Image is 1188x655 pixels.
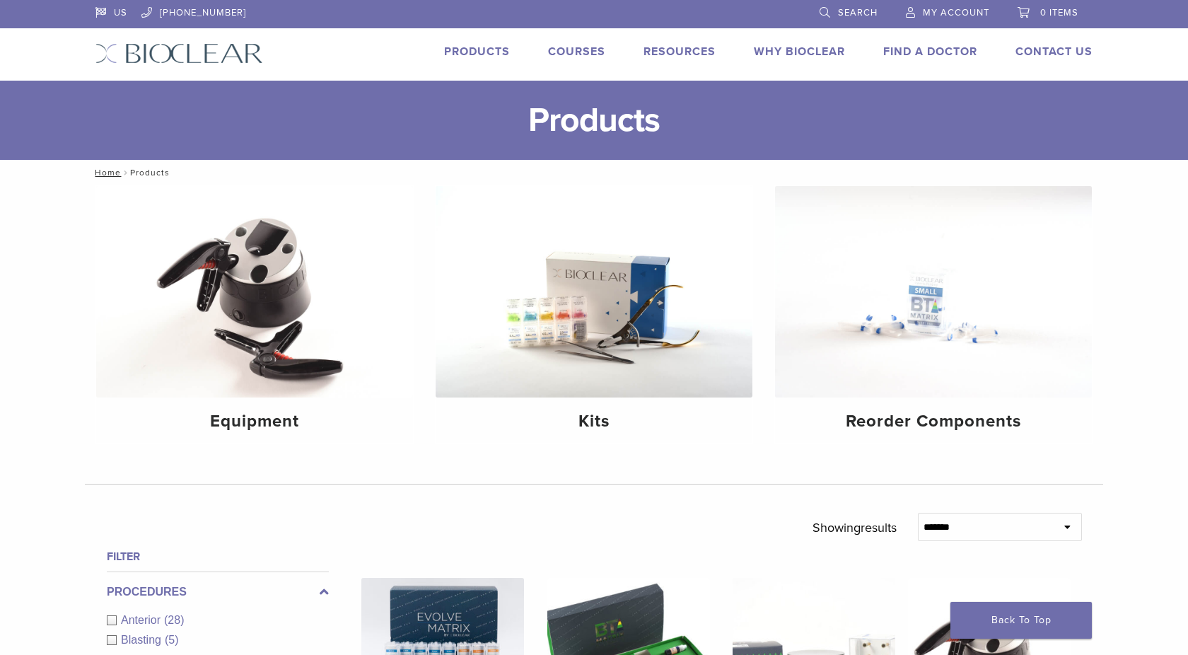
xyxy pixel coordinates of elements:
[436,186,752,444] a: Kits
[353,465,371,484] button: Close
[775,186,1092,444] a: Reorder Components
[1015,45,1093,59] a: Contact Us
[96,186,413,444] a: Equipment
[447,409,741,434] h4: Kits
[883,45,977,59] a: Find A Doctor
[923,7,989,18] span: My Account
[1040,7,1078,18] span: 0 items
[444,45,510,59] a: Products
[95,43,263,64] img: Bioclear
[813,513,897,543] p: Showing results
[950,602,1092,639] a: Back To Top
[643,45,716,59] a: Resources
[754,45,845,59] a: Why Bioclear
[85,160,1103,185] nav: Products
[107,409,402,434] h4: Equipment
[23,592,340,629] em: Valid [DATE]–[DATE], [GEOGRAPHIC_DATA] only. Applies to all components excluding RS Polisher and ...
[548,45,605,59] a: Courses
[121,169,130,176] span: /
[23,550,347,571] p: Use Code at checkout
[775,186,1092,398] img: Reorder Components
[78,552,128,568] strong: 2HAU25
[786,409,1081,434] h4: Reorder Components
[23,492,330,529] strong: Stock Up & Save! Buy 5, Get 2 (equal or lesser value) free!
[96,186,413,398] img: Equipment
[838,7,878,18] span: Search
[91,168,121,178] a: Home
[436,186,752,398] img: Kits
